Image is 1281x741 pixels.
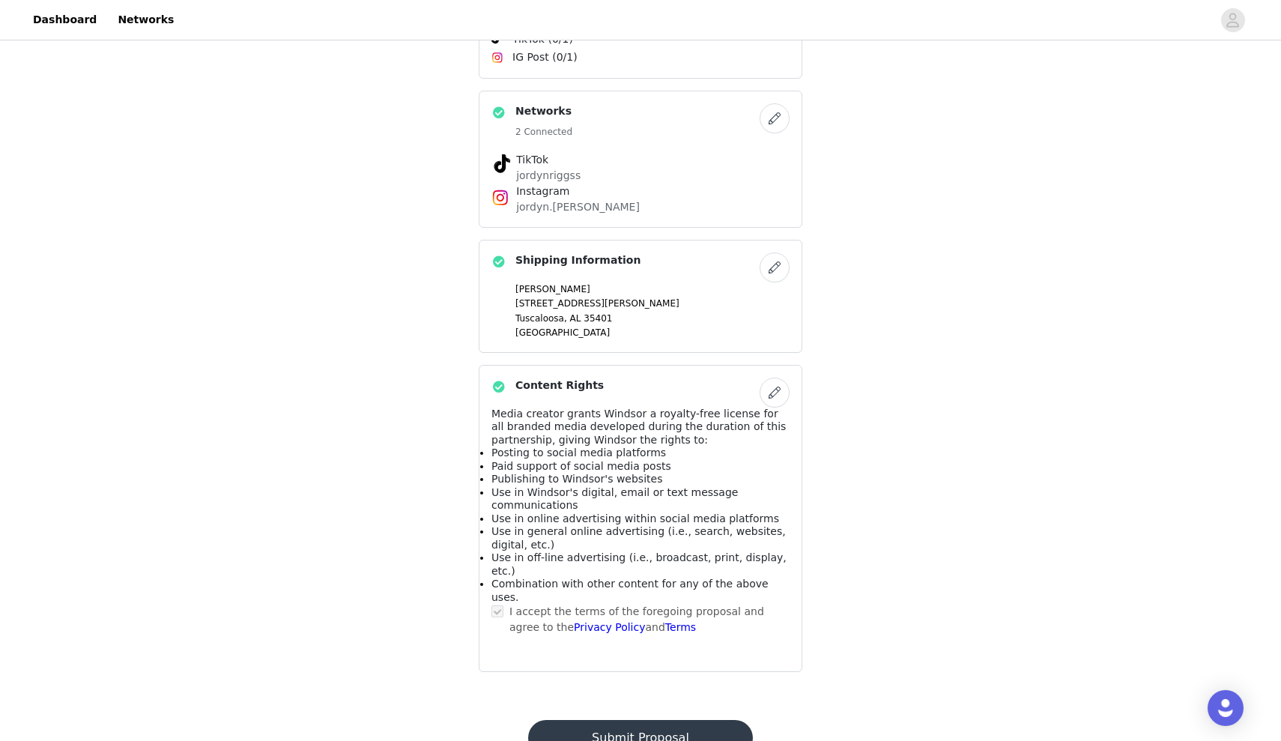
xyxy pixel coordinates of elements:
a: Networks [109,3,183,37]
span: Use in online advertising within social media platforms [491,512,779,524]
p: [STREET_ADDRESS][PERSON_NAME] [515,297,790,310]
div: Open Intercom Messenger [1208,690,1244,726]
span: 35401 [584,313,612,324]
a: Privacy Policy [574,621,645,633]
span: Media creator grants Windsor a royalty-free license for all branded media developed during the du... [491,408,786,446]
span: Posting to social media platforms [491,447,666,459]
span: Publishing to Windsor's websites [491,473,662,485]
p: [PERSON_NAME] [515,282,790,296]
span: Combination with other content for any of the above uses. [491,578,769,603]
div: Content Rights [479,365,802,673]
div: avatar [1226,8,1240,32]
img: Instagram Icon [491,52,503,64]
h4: Shipping Information [515,252,640,268]
span: IG Post (0/1) [512,49,578,65]
span: Use in Windsor's digital, email or text message communications [491,486,738,512]
span: Use in off-line advertising (i.e., broadcast, print, display, etc.) [491,551,787,577]
p: jordyn.[PERSON_NAME] [516,199,765,215]
span: Use in general online advertising (i.e., search, websites, digital, etc.) [491,525,786,551]
span: Paid support of social media posts [491,460,671,472]
h4: Instagram [516,184,765,199]
img: Instagram Icon [491,189,509,207]
h4: Networks [515,103,572,119]
div: Shipping Information [479,240,802,353]
span: Tuscaloosa, [515,313,567,324]
div: Networks [479,91,802,228]
a: Terms [665,621,696,633]
h5: 2 Connected [515,125,572,139]
h4: TikTok [516,152,765,168]
p: [GEOGRAPHIC_DATA] [515,326,790,339]
h4: Content Rights [515,378,604,393]
a: Dashboard [24,3,106,37]
span: AL [570,313,581,324]
p: jordynriggss [516,168,765,184]
p: I accept the terms of the foregoing proposal and agree to the and [509,604,790,635]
